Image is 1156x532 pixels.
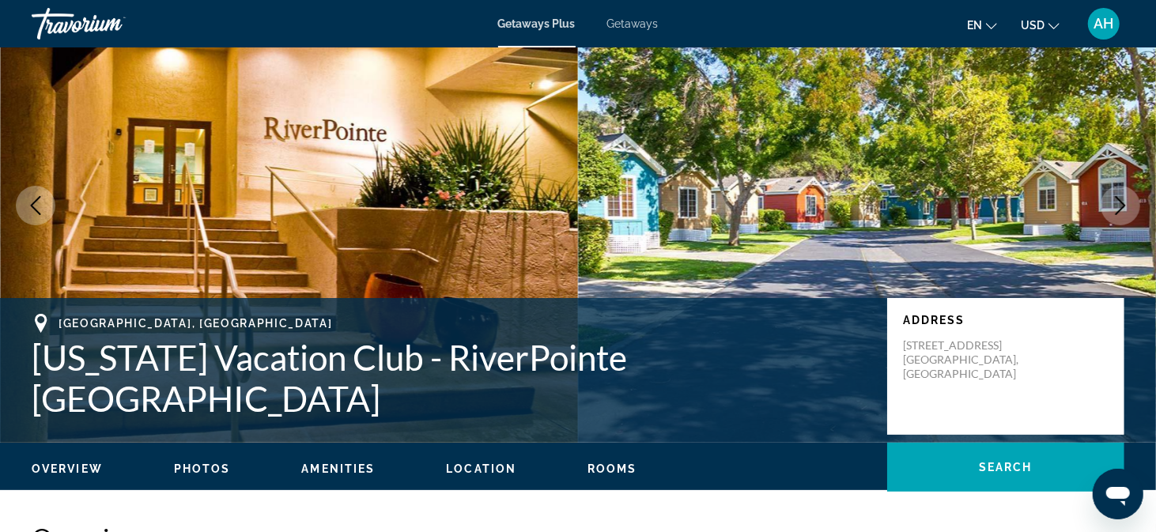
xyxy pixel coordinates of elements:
[979,461,1033,474] span: Search
[32,462,103,475] span: Overview
[1021,19,1045,32] span: USD
[174,462,231,476] button: Photos
[446,462,516,475] span: Location
[301,462,375,476] button: Amenities
[16,186,55,225] button: Previous image
[1094,16,1114,32] span: AH
[32,3,190,44] a: Travorium
[1101,186,1140,225] button: Next image
[903,338,1029,381] p: [STREET_ADDRESS] [GEOGRAPHIC_DATA], [GEOGRAPHIC_DATA]
[32,462,103,476] button: Overview
[587,462,637,476] button: Rooms
[1021,13,1060,36] button: Change currency
[967,19,982,32] span: en
[903,314,1109,326] p: Address
[887,443,1124,492] button: Search
[498,17,576,30] a: Getaways Plus
[607,17,659,30] a: Getaways
[587,462,637,475] span: Rooms
[446,462,516,476] button: Location
[174,462,231,475] span: Photos
[1093,469,1143,519] iframe: Button to launch messaging window
[32,337,871,419] h1: [US_STATE] Vacation Club - RiverPointe [GEOGRAPHIC_DATA]
[59,317,332,330] span: [GEOGRAPHIC_DATA], [GEOGRAPHIC_DATA]
[967,13,997,36] button: Change language
[301,462,375,475] span: Amenities
[1083,7,1124,40] button: User Menu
